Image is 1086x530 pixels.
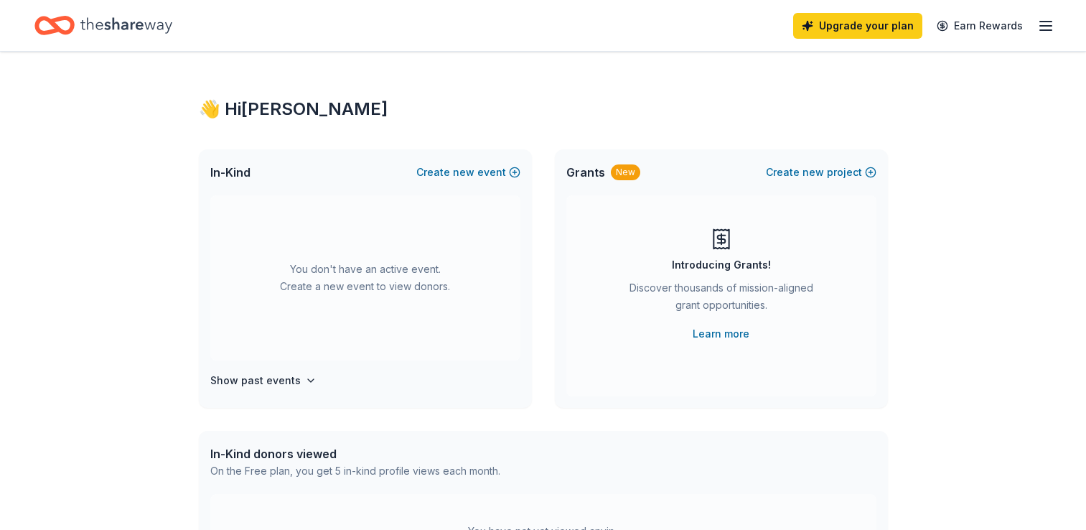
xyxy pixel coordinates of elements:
div: New [611,164,640,180]
div: You don't have an active event. Create a new event to view donors. [210,195,520,361]
span: new [453,164,474,181]
a: Upgrade your plan [793,13,922,39]
div: On the Free plan, you get 5 in-kind profile views each month. [210,462,500,480]
span: Grants [566,164,605,181]
span: new [802,164,824,181]
span: In-Kind [210,164,251,181]
button: Createnewproject [766,164,876,181]
a: Learn more [693,325,749,343]
div: In-Kind donors viewed [210,445,500,462]
a: Home [34,9,172,42]
div: Introducing Grants! [672,256,771,274]
div: 👋 Hi [PERSON_NAME] [199,98,888,121]
h4: Show past events [210,372,301,389]
button: Createnewevent [416,164,520,181]
div: Discover thousands of mission-aligned grant opportunities. [624,279,819,320]
button: Show past events [210,372,317,389]
a: Earn Rewards [928,13,1031,39]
